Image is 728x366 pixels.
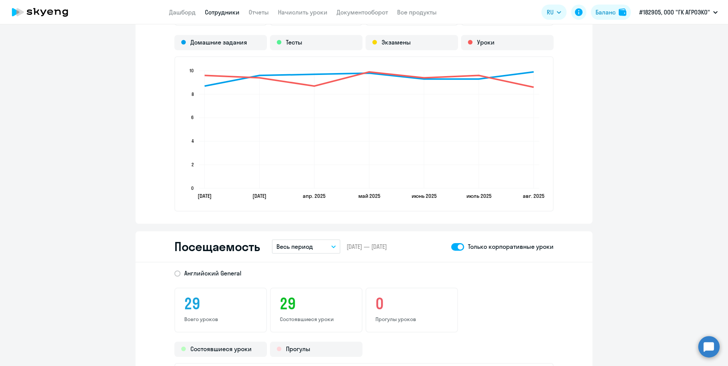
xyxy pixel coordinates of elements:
div: Прогулы [270,342,362,357]
text: июнь 2025 [412,193,437,199]
a: Отчеты [249,8,269,16]
img: balance [619,8,626,16]
p: Прогулы уроков [375,316,448,323]
p: #182905, ООО "ГК АГРОЭКО" [639,8,710,17]
button: #182905, ООО "ГК АГРОЭКО" [635,3,722,21]
a: Сотрудники [205,8,239,16]
span: [DATE] — [DATE] [346,242,387,251]
button: RU [541,5,567,20]
a: Начислить уроки [278,8,327,16]
text: [DATE] [198,193,212,199]
text: май 2025 [358,193,380,199]
text: авг. 2025 [523,193,544,199]
h2: Посещаемость [174,239,260,254]
p: Состоявшиеся уроки [280,316,353,323]
text: 8 [192,91,194,97]
text: 4 [192,138,194,144]
a: Дашборд [169,8,196,16]
p: Весь период [276,242,313,251]
div: Тесты [270,35,362,50]
span: Английский General [184,269,241,277]
text: 10 [190,68,194,73]
div: Баланс [595,8,616,17]
text: 0 [191,185,194,191]
text: [DATE] [252,193,267,199]
text: июль 2025 [466,193,492,199]
a: Документооборот [337,8,388,16]
div: Экзамены [366,35,458,50]
text: 6 [191,115,194,120]
h3: 29 [184,294,257,313]
span: RU [547,8,554,17]
text: апр. 2025 [303,193,326,199]
div: Состоявшиеся уроки [174,342,267,357]
div: Уроки [461,35,554,50]
p: Только корпоративные уроки [468,242,554,251]
button: Балансbalance [591,5,631,20]
text: 2 [192,162,194,167]
h3: 29 [280,294,353,313]
a: Все продукты [397,8,437,16]
button: Весь период [272,239,340,254]
h3: 0 [375,294,448,313]
div: Домашние задания [174,35,267,50]
p: Всего уроков [184,316,257,323]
